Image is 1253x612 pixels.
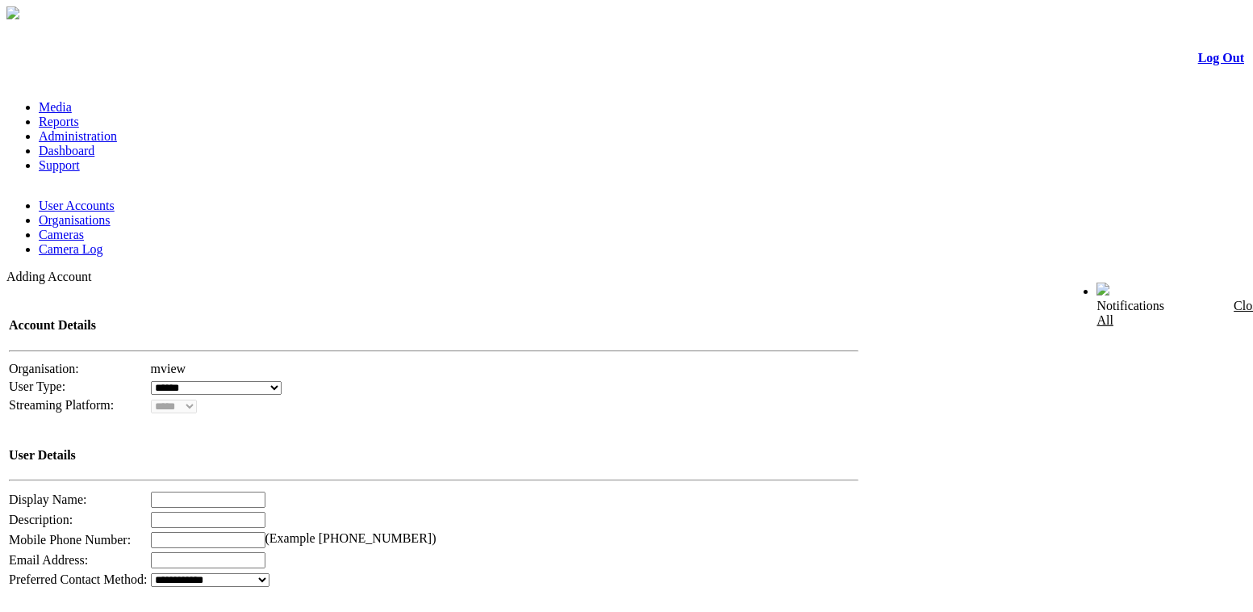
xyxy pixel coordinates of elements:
img: arrow-3.png [6,6,19,19]
span: Welcome, afzaal (Supervisor) [940,283,1065,296]
h4: User Details [9,448,858,463]
span: Email Address: [9,553,88,567]
span: Mobile Phone Number: [9,533,131,547]
span: Description: [9,513,73,526]
a: Administration [39,129,117,143]
a: Organisations [39,213,111,227]
a: Dashboard [39,144,94,157]
span: Display Name: [9,493,86,506]
span: (Example [PHONE_NUMBER]) [265,531,436,545]
a: Log Out [1198,51,1244,65]
span: Streaming Platform: [9,398,114,412]
a: Cameras [39,228,84,241]
a: Media [39,100,72,114]
img: bell24.png [1096,283,1109,296]
span: Preferred Contact Method: [9,572,148,586]
h4: Account Details [9,318,858,333]
span: Adding Account [6,270,91,283]
a: Support [39,158,80,172]
a: User Accounts [39,199,115,212]
td: mview [150,361,860,377]
a: Camera Log [39,242,103,256]
span: User Type: [9,379,65,393]
span: Organisation: [9,362,79,375]
a: Reports [39,115,79,128]
div: Notifications [1096,299,1213,328]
